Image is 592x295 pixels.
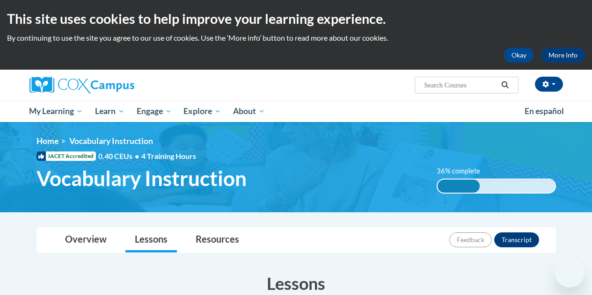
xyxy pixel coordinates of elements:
span: 0.40 CEUs [98,151,141,161]
label: 36% complete [437,166,490,176]
div: 36% complete [438,180,480,193]
span: 4 Training Hours [141,151,196,160]
a: Engage [131,101,178,122]
a: Learn [89,101,131,122]
a: About [227,101,271,122]
a: Overview [56,228,116,252]
span: • [135,151,139,160]
a: Resources [186,228,248,252]
div: Main menu [22,101,570,122]
span: Vocabulary Instruction [69,136,153,146]
span: Engage [137,106,172,117]
button: Account Settings [535,77,563,92]
h3: Lessons [37,272,556,295]
span: En español [525,106,564,116]
input: Search Courses [423,79,498,91]
button: Transcript [494,232,539,247]
a: Lessons [125,228,177,252]
span: Vocabulary Instruction [37,166,247,191]
a: Cox Campus [29,77,198,94]
a: More Info [541,48,585,63]
button: Feedback [449,232,492,247]
a: Explore [177,101,227,122]
img: Cox Campus [29,77,134,94]
h2: This site uses cookies to help improve your learning experience. [7,9,585,28]
span: My Learning [29,106,83,117]
button: Search [498,79,512,91]
span: Explore [183,106,221,117]
a: My Learning [23,101,89,122]
button: Okay [504,48,534,63]
span: IACET Accredited [37,151,96,161]
p: By continuing to use the site you agree to our use of cookies. Use the ‘More info’ button to read... [7,33,585,43]
span: About [233,106,265,117]
span: Learn [95,106,124,117]
a: En español [519,101,570,121]
a: Home [37,136,58,146]
iframe: Button to launch messaging window [555,258,585,288]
